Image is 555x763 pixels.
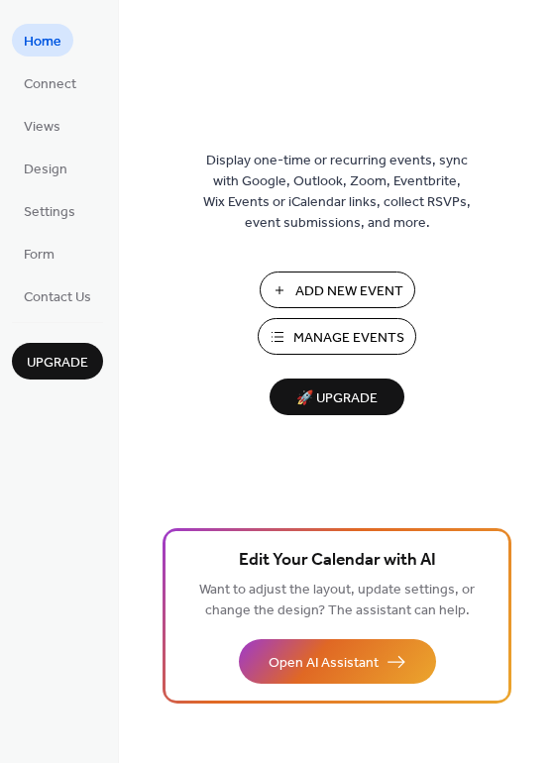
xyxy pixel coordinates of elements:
[27,353,88,374] span: Upgrade
[12,109,72,142] a: Views
[24,202,75,223] span: Settings
[270,379,404,415] button: 🚀 Upgrade
[293,328,404,349] span: Manage Events
[12,66,88,99] a: Connect
[24,117,60,138] span: Views
[12,194,87,227] a: Settings
[203,151,471,234] span: Display one-time or recurring events, sync with Google, Outlook, Zoom, Eventbrite, Wix Events or ...
[281,385,392,412] span: 🚀 Upgrade
[258,318,416,355] button: Manage Events
[24,245,55,266] span: Form
[12,279,103,312] a: Contact Us
[24,32,61,53] span: Home
[12,343,103,380] button: Upgrade
[239,547,436,575] span: Edit Your Calendar with AI
[295,281,403,302] span: Add New Event
[24,287,91,308] span: Contact Us
[12,152,79,184] a: Design
[199,577,475,624] span: Want to adjust the layout, update settings, or change the design? The assistant can help.
[260,272,415,308] button: Add New Event
[12,237,66,270] a: Form
[12,24,73,56] a: Home
[239,639,436,684] button: Open AI Assistant
[24,74,76,95] span: Connect
[24,160,67,180] span: Design
[269,653,379,674] span: Open AI Assistant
